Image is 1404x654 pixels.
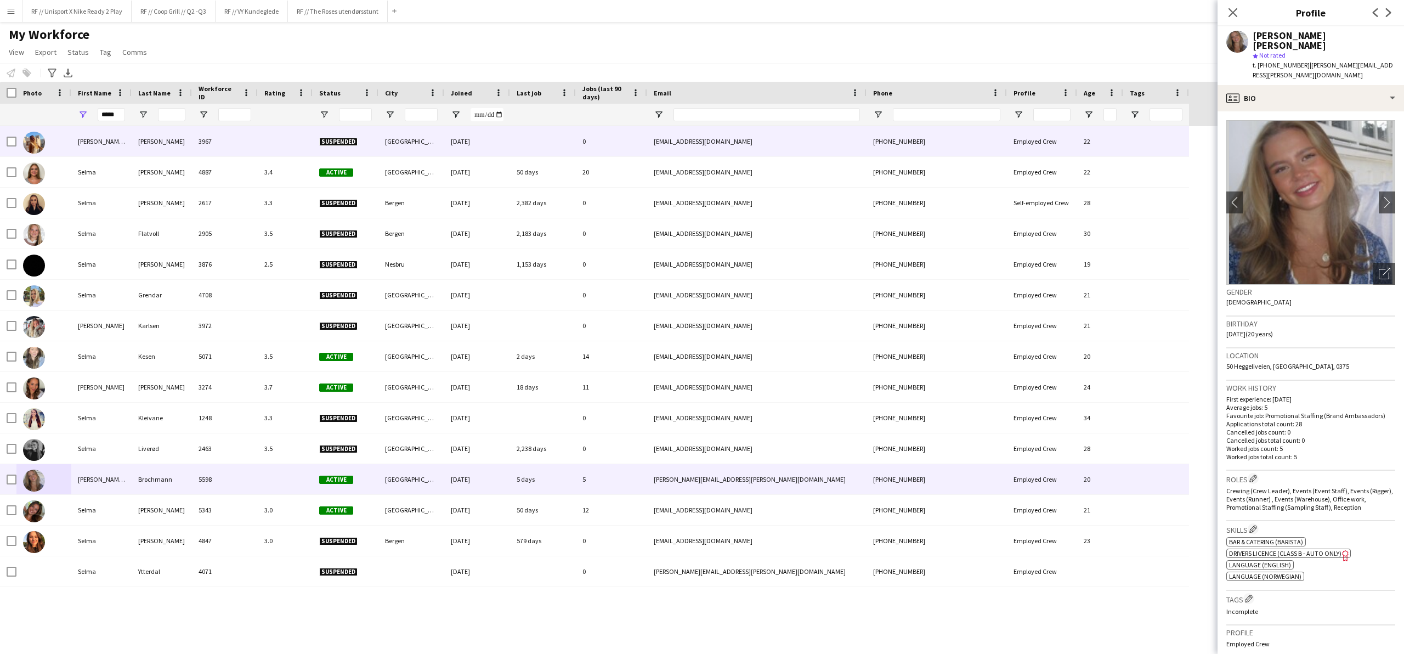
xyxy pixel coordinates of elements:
[23,377,45,399] img: Selma Kheloufi Hansen
[1130,89,1145,97] span: Tags
[319,476,353,484] span: Active
[98,108,125,121] input: First Name Filter Input
[1007,311,1077,341] div: Employed Crew
[378,403,444,433] div: [GEOGRAPHIC_DATA]
[1253,31,1395,50] div: [PERSON_NAME] [PERSON_NAME]
[1226,411,1395,420] p: Favourite job: Promotional Staffing (Brand Ambassadors)
[444,126,510,156] div: [DATE]
[132,526,192,556] div: [PERSON_NAME]
[378,249,444,279] div: Nesbru
[23,132,45,154] img: Selma Andrea Halvorsen
[576,218,647,249] div: 0
[1077,280,1123,310] div: 21
[22,1,132,22] button: RF // Unisport X Nike Ready 2 Play
[132,495,192,525] div: [PERSON_NAME]
[873,110,883,120] button: Open Filter Menu
[1077,464,1123,494] div: 20
[122,47,147,57] span: Comms
[1226,640,1395,648] p: Employed Crew
[23,531,45,553] img: Selma Winther
[71,556,132,587] div: Selma
[192,372,258,402] div: 3274
[132,218,192,249] div: Flatvoll
[1007,433,1077,464] div: Employed Crew
[576,556,647,587] div: 0
[192,218,258,249] div: 2905
[576,403,647,433] div: 0
[95,45,116,59] a: Tag
[61,66,75,80] app-action-btn: Export XLSX
[378,464,444,494] div: [GEOGRAPHIC_DATA]
[71,311,132,341] div: [PERSON_NAME]
[378,126,444,156] div: [GEOGRAPHIC_DATA]
[647,495,867,525] div: [EMAIL_ADDRESS][DOMAIN_NAME]
[78,89,111,97] span: First Name
[1007,495,1077,525] div: Employed Crew
[71,495,132,525] div: Selma
[1226,444,1395,453] p: Worked jobs count: 5
[1226,420,1395,428] p: Applications total count: 28
[378,433,444,464] div: [GEOGRAPHIC_DATA]
[1226,298,1292,306] span: [DEMOGRAPHIC_DATA]
[451,110,461,120] button: Open Filter Menu
[132,341,192,371] div: Kesen
[132,157,192,187] div: [PERSON_NAME]
[71,249,132,279] div: Selma
[1077,126,1123,156] div: 22
[510,218,576,249] div: 2,183 days
[132,372,192,402] div: [PERSON_NAME]
[576,464,647,494] div: 5
[1218,5,1404,20] h3: Profile
[576,280,647,310] div: 0
[1218,85,1404,111] div: Bio
[1007,464,1077,494] div: Employed Crew
[1226,473,1395,484] h3: Roles
[23,316,45,338] img: Selma Gudim Karlsen
[576,341,647,371] div: 14
[23,162,45,184] img: Selma Finne
[1226,628,1395,638] h3: Profile
[576,495,647,525] div: 12
[1103,108,1117,121] input: Age Filter Input
[71,341,132,371] div: Selma
[867,157,1007,187] div: [PHONE_NUMBER]
[216,1,288,22] button: RF // VY Kundeglede
[1259,51,1286,59] span: Not rated
[192,341,258,371] div: 5071
[444,218,510,249] div: [DATE]
[4,45,29,59] a: View
[1150,108,1182,121] input: Tags Filter Input
[647,372,867,402] div: [EMAIL_ADDRESS][DOMAIN_NAME]
[192,556,258,587] div: 4071
[873,89,892,97] span: Phone
[23,255,45,277] img: Selma Forde
[867,372,1007,402] div: [PHONE_NUMBER]
[31,45,61,59] a: Export
[654,89,671,97] span: Email
[319,168,353,177] span: Active
[9,26,89,43] span: My Workforce
[23,224,45,246] img: Selma Flatvoll
[471,108,503,121] input: Joined Filter Input
[378,341,444,371] div: [GEOGRAPHIC_DATA]
[1007,280,1077,310] div: Employed Crew
[339,108,372,121] input: Status Filter Input
[510,433,576,464] div: 2,238 days
[647,218,867,249] div: [EMAIL_ADDRESS][DOMAIN_NAME]
[192,126,258,156] div: 3967
[192,403,258,433] div: 1248
[1229,538,1303,546] span: Bar & Catering (Barista)
[192,249,258,279] div: 3876
[1007,126,1077,156] div: Employed Crew
[867,249,1007,279] div: [PHONE_NUMBER]
[1226,523,1395,535] h3: Skills
[1226,120,1395,285] img: Crew avatar or photo
[132,556,192,587] div: Ytterdal
[378,218,444,249] div: Bergen
[576,526,647,556] div: 0
[576,188,647,218] div: 0
[199,110,208,120] button: Open Filter Menu
[319,537,358,545] span: Suspended
[867,188,1007,218] div: [PHONE_NUMBER]
[1226,287,1395,297] h3: Gender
